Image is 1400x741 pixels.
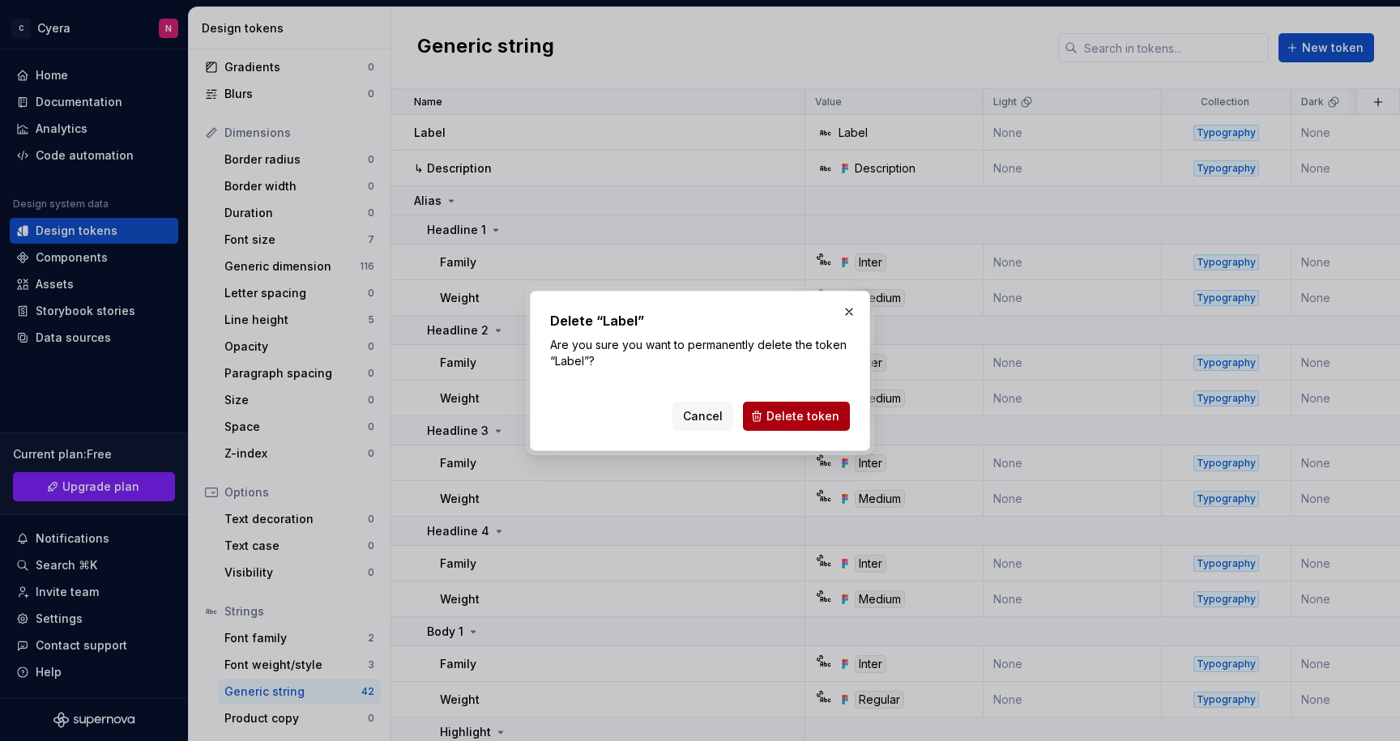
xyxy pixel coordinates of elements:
p: Are you sure you want to permanently delete the token “Label”? [550,337,850,369]
button: Cancel [672,402,733,431]
span: Delete token [766,408,839,424]
h2: Delete “Label” [550,311,850,330]
span: Cancel [683,408,723,424]
button: Delete token [743,402,850,431]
